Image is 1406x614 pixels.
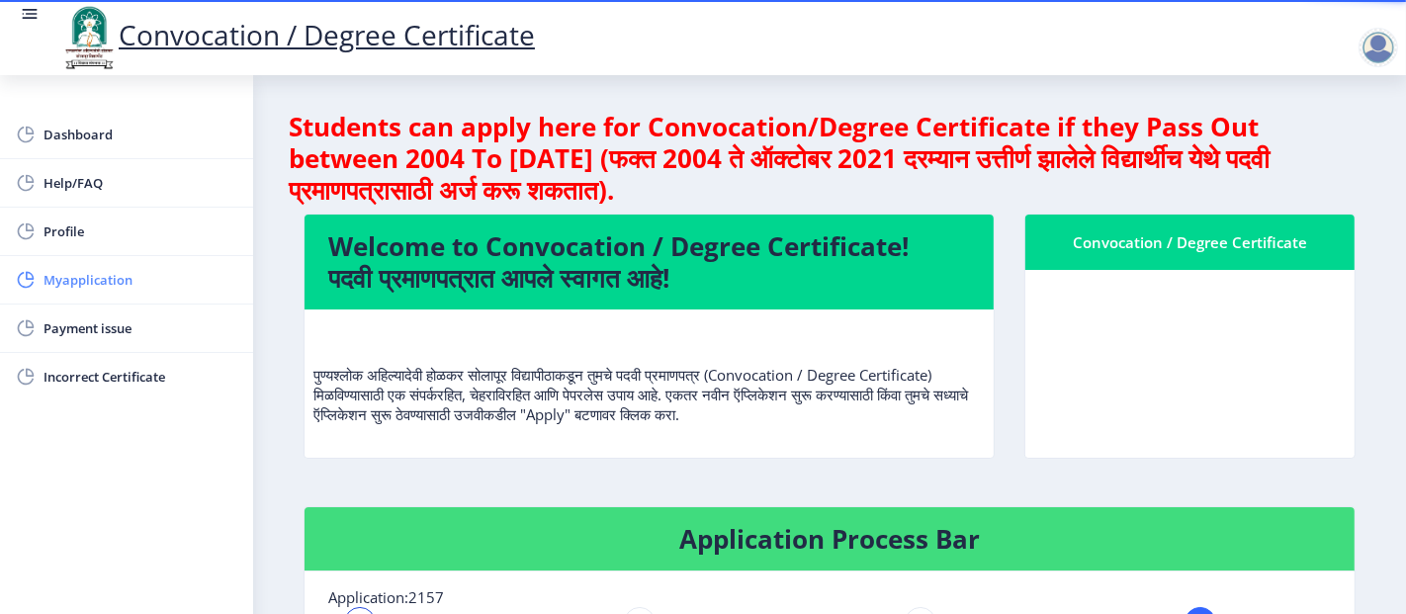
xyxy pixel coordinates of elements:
span: Help/FAQ [44,171,237,195]
div: Convocation / Degree Certificate [1049,230,1331,254]
p: पुण्यश्लोक अहिल्यादेवी होळकर सोलापूर विद्यापीठाकडून तुमचे पदवी प्रमाणपत्र (Convocation / Degree C... [313,325,985,424]
span: Dashboard [44,123,237,146]
span: Myapplication [44,268,237,292]
h4: Application Process Bar [328,523,1331,555]
span: Payment issue [44,316,237,340]
img: logo [59,4,119,71]
h4: Students can apply here for Convocation/Degree Certificate if they Pass Out between 2004 To [DATE... [289,111,1370,206]
a: Convocation / Degree Certificate [59,16,535,53]
span: Application:2157 [328,587,444,607]
span: Profile [44,219,237,243]
h4: Welcome to Convocation / Degree Certificate! पदवी प्रमाणपत्रात आपले स्वागत आहे! [328,230,970,294]
span: Incorrect Certificate [44,365,237,389]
